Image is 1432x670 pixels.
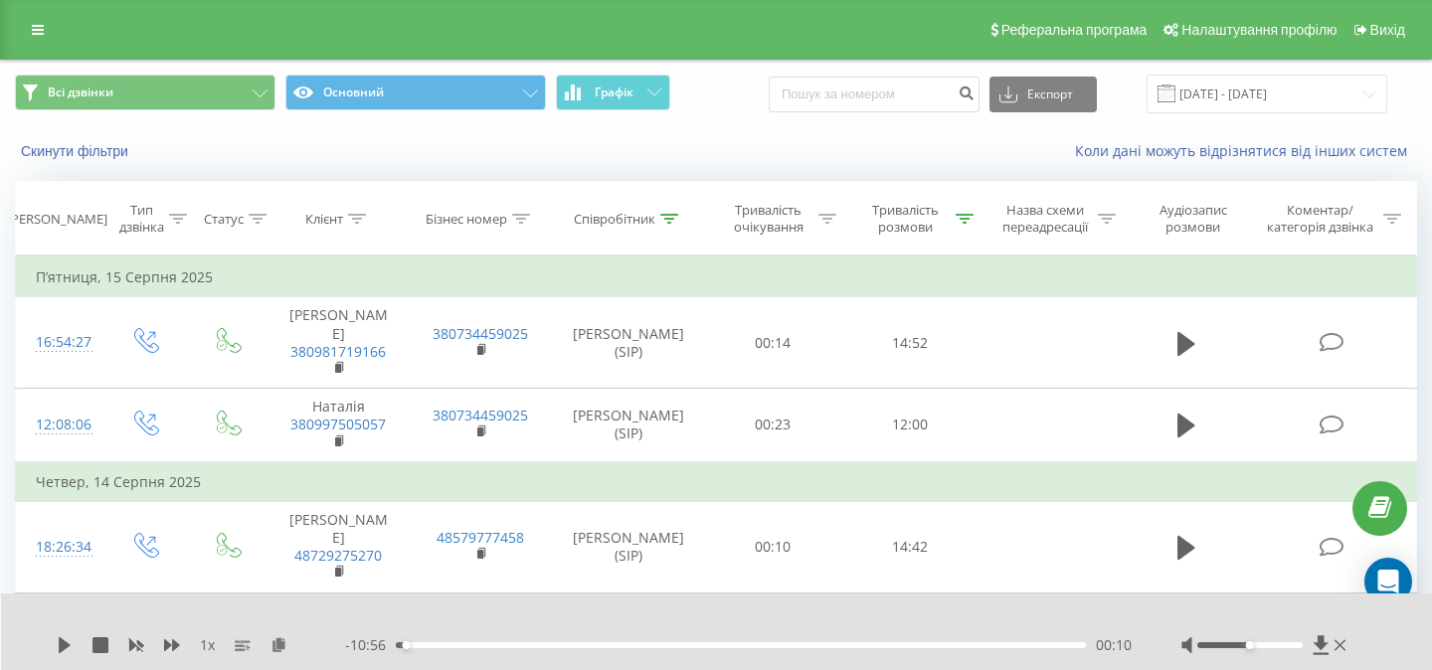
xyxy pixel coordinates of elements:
td: 14:52 [841,297,979,389]
button: Скинути фільтри [15,142,138,160]
td: П’ятниця, 15 Серпня 2025 [16,257,1417,297]
a: 380734459025 [433,324,528,343]
div: Клієнт [305,211,343,228]
span: Вихід [1370,22,1405,38]
button: Графік [556,75,670,110]
div: Open Intercom Messenger [1364,558,1412,605]
span: 1 x [200,635,215,655]
input: Пошук за номером [769,77,980,112]
td: [PERSON_NAME] [268,297,410,389]
div: 12:08:06 [36,406,84,444]
td: 00:23 [705,389,842,462]
td: 00:14 [705,297,842,389]
button: Експорт [989,77,1097,112]
td: 14:42 [841,501,979,592]
a: 48729275270 [294,546,382,565]
td: Четвер, 14 Серпня 2025 [16,462,1417,502]
a: 380981719166 [290,342,386,361]
button: Основний [285,75,546,110]
span: Налаштування профілю [1181,22,1337,38]
a: Коли дані можуть відрізнятися вiд інших систем [1075,141,1417,160]
button: Всі дзвінки [15,75,275,110]
td: [PERSON_NAME] (SIP) [552,297,705,389]
span: Графік [595,85,633,99]
span: Реферальна програма [1001,22,1148,38]
div: 18:26:34 [36,528,84,567]
div: Назва схеми переадресації [996,202,1093,236]
td: 00:10 [705,501,842,592]
div: Співробітник [574,211,655,228]
a: 380734459025 [433,406,528,424]
div: Тривалість розмови [859,202,951,236]
td: 12:00 [841,389,979,462]
td: [PERSON_NAME] (SIP) [552,501,705,592]
td: [PERSON_NAME] [268,501,410,592]
div: 16:54:27 [36,323,84,362]
div: Аудіозапис розмови [1139,202,1247,236]
div: Accessibility label [403,641,411,649]
span: - 10:56 [345,635,396,655]
span: Всі дзвінки [48,84,113,100]
div: Тип дзвінка [119,202,164,236]
td: Наталія [268,389,410,462]
div: Бізнес номер [426,211,507,228]
a: 380997505057 [290,415,386,433]
div: Тривалість очікування [723,202,814,236]
td: [PERSON_NAME] (SIP) [552,389,705,462]
span: 00:10 [1096,635,1132,655]
div: Accessibility label [1246,641,1254,649]
div: Коментар/категорія дзвінка [1262,202,1378,236]
a: 48579777458 [437,528,524,547]
div: Статус [204,211,244,228]
div: [PERSON_NAME] [7,211,107,228]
